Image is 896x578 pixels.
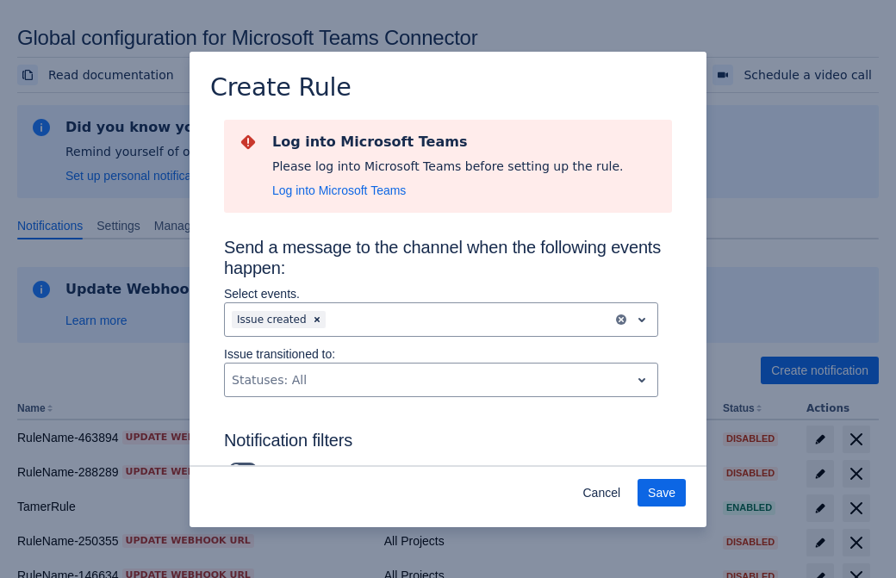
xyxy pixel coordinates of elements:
[632,370,652,390] span: open
[638,479,686,507] button: Save
[272,134,624,151] h2: Log into Microsoft Teams
[224,345,658,363] p: Issue transitioned to:
[648,479,675,507] span: Save
[232,311,308,328] div: Issue created
[224,430,672,457] h3: Notification filters
[308,311,326,328] div: Remove Issue created
[224,457,339,482] div: Use JQL
[224,237,672,285] h3: Send a message to the channel when the following events happen:
[632,309,652,330] span: open
[238,132,258,152] span: error
[614,313,628,326] button: clear
[272,182,406,199] button: Log into Microsoft Teams
[272,158,624,175] div: Please log into Microsoft Teams before setting up the rule.
[310,313,324,326] span: Clear
[190,118,706,467] div: Scrollable content
[224,285,658,302] p: Select events.
[572,479,631,507] button: Cancel
[210,72,352,106] h3: Create Rule
[582,479,620,507] span: Cancel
